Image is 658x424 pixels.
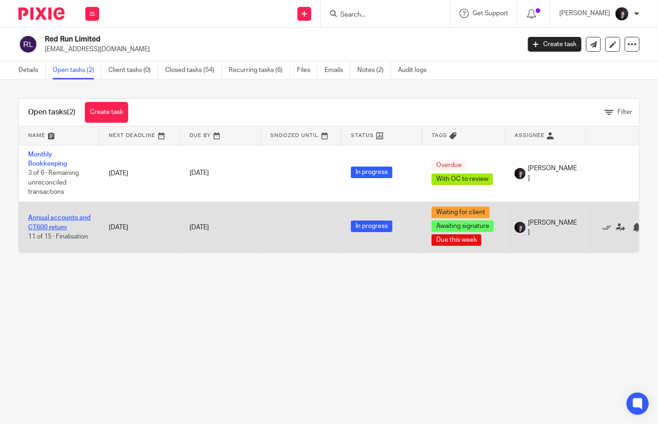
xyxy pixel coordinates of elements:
[297,61,318,79] a: Files
[325,61,350,79] a: Emails
[190,224,209,231] span: [DATE]
[351,167,392,178] span: In progress
[53,61,101,79] a: Open tasks (2)
[28,233,88,240] span: 11 of 15 · Finalisation
[28,215,90,230] a: Annual accounts and CT600 return
[432,234,481,246] span: Due this week
[270,133,319,138] span: Snoozed Until
[432,173,493,185] span: With OC to review
[432,160,466,171] span: Overdue
[602,223,616,232] a: Mark as done
[100,145,180,202] td: [DATE]
[351,133,374,138] span: Status
[165,61,222,79] a: Closed tasks (54)
[18,61,46,79] a: Details
[229,61,290,79] a: Recurring tasks (6)
[528,218,577,237] span: [PERSON_NAME]
[108,61,158,79] a: Client tasks (0)
[473,10,508,17] span: Get Support
[18,35,38,54] img: svg%3E
[351,221,392,232] span: In progress
[398,61,433,79] a: Audit logs
[432,133,447,138] span: Tags
[28,107,76,117] h1: Open tasks
[615,6,629,21] img: 455A2509.jpg
[45,45,514,54] p: [EMAIL_ADDRESS][DOMAIN_NAME]
[617,109,632,115] span: Filter
[515,168,526,179] img: 455A2509.jpg
[18,7,65,20] img: Pixie
[67,108,76,116] span: (2)
[528,37,581,52] a: Create task
[100,202,180,253] td: [DATE]
[28,170,79,195] span: 3 of 6 · Remaining unreconciled transactions
[339,11,422,19] input: Search
[85,102,128,123] a: Create task
[45,35,420,44] h2: Red Run Limited
[432,221,494,232] span: Awaiting signature
[432,207,490,218] span: Waiting for client
[559,9,610,18] p: [PERSON_NAME]
[528,164,577,183] span: [PERSON_NAME]
[357,61,391,79] a: Notes (2)
[190,170,209,177] span: [DATE]
[515,222,526,233] img: 455A2509.jpg
[28,151,67,167] a: Monthly Bookkeeping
